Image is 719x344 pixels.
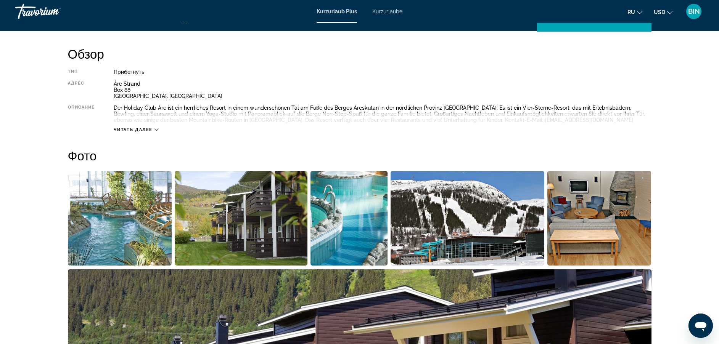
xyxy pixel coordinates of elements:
iframe: Schaltfläche zum Öffnen des Messaging-Fensters [688,314,713,338]
button: Sprache ändern [627,6,642,18]
span: BIN [688,8,700,15]
button: Читать далее [114,127,159,133]
a: Travorium [15,2,92,21]
button: Benutzermenü [684,3,704,19]
button: Bildschieberegler im Vollbildmodus öffnen [68,171,172,266]
span: ru [627,9,635,15]
h2: Фото [68,148,651,163]
a: Kurzurlaube [372,8,402,14]
button: Bildschieberegler im Vollbildmodus öffnen [547,171,651,266]
div: Прибегнуть [114,69,651,75]
button: Bildschieberegler im Vollbildmodus öffnen [175,171,307,266]
h2: Обзор [68,46,651,61]
button: Bildschieberegler im Vollbildmodus öffnen [391,171,544,266]
div: Åre Strand Box 68 [GEOGRAPHIC_DATA], [GEOGRAPHIC_DATA] [114,81,651,99]
div: Описание [68,105,95,123]
div: Тип [68,69,95,75]
div: Der Holiday Club Åre ist ein herrliches Resort in einem wunderschönen Tal am Fuße des Berges Åres... [114,105,651,123]
div: Адрес [68,81,95,99]
button: Währung ändern [654,6,672,18]
span: Читать далее [114,127,153,132]
span: USD [654,9,665,15]
button: Bildschieberegler im Vollbildmodus öffnen [310,171,388,266]
a: Kurzurlaub Plus [317,8,357,14]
